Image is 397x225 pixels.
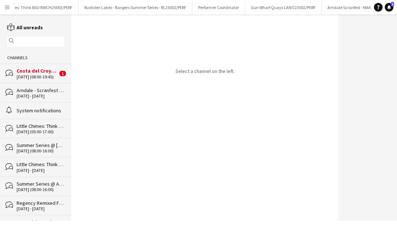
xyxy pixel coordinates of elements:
[17,87,64,94] div: Arndale - Scranfest - MAN25003/PERF
[17,123,64,129] div: Little Chimes: Think BIG! BWCH25003/PERF
[17,68,58,74] div: Costa del Croydon C&W25003/PERF BINGO on the BEACH
[7,24,43,31] a: All unreads
[79,0,192,14] button: Rushden Lakes - Rangers Summer Series - RL25002/PERF
[17,200,64,206] div: Regency Remixed Festival Place FP25002/PERF
[17,129,64,134] div: [DATE] (05:00-17:00)
[17,206,64,211] div: [DATE] - [DATE]
[17,74,58,79] div: [DATE] (08:00-19:45)
[175,68,235,74] p: Select a channel on the left.
[192,0,245,14] button: Performer Coordinator
[245,0,322,14] button: Gun Wharf Quays LANO23002/PERF
[59,71,66,76] span: 1
[385,3,393,12] a: 1
[17,94,64,99] div: [DATE] - [DATE]
[17,107,64,114] div: System notifications
[17,187,64,192] div: [DATE] (08:00-16:00)
[17,142,64,148] div: Summer Series @ [PERSON_NAME] & Wingz
[17,161,64,168] div: Little Chimes: Think BIG! BWCH25003/PERF
[17,168,64,173] div: [DATE] - [DATE]
[391,2,394,7] span: 1
[17,181,64,187] div: Summer Series @ Angel Egg Soliders
[17,148,64,153] div: [DATE] (08:00-16:00)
